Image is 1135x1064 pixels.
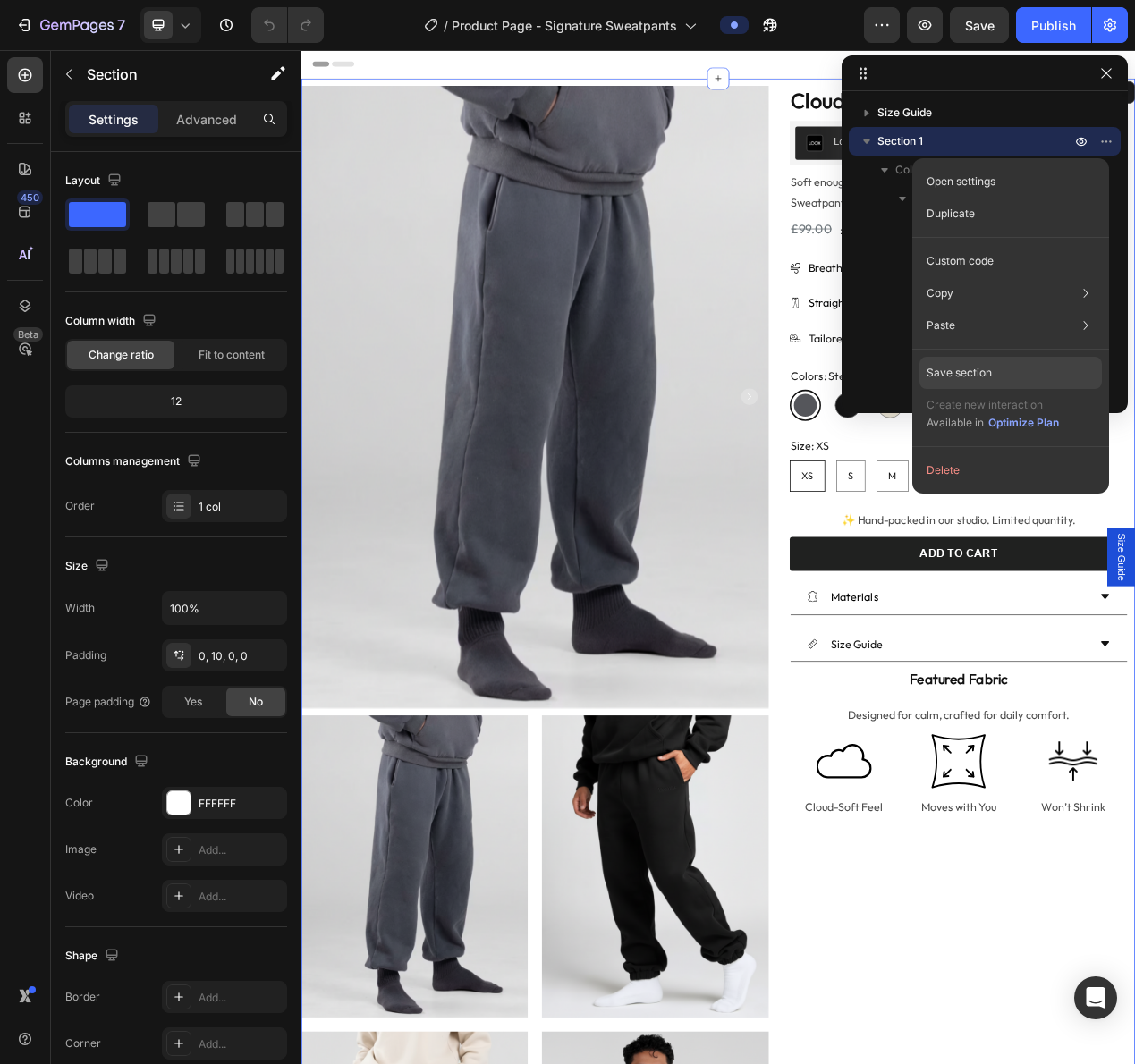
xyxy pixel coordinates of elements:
[65,647,106,663] div: Padding
[958,880,1029,951] img: gempages_544237968403989570-9b03b8ca-2e0a-4ef7-b49e-9bb8d88ea0d8.png
[249,694,263,710] span: No
[7,7,133,43] button: 7
[924,540,940,556] span: 2X
[199,990,283,1006] div: Add...
[631,592,1063,618] p: ✨ Hand-packed in our studio. Limited quantity.
[65,1035,101,1051] div: Corner
[629,218,685,242] div: £99.00
[686,109,800,128] div: Loox - Rating widget
[927,173,995,190] p: Open settings
[919,454,1102,486] button: Delete
[65,750,152,774] div: Background
[199,499,283,515] div: 1 col
[199,648,283,664] div: 0, 10, 0, 0
[813,46,927,63] p: Create Theme Section
[1031,16,1076,35] div: Publish
[653,359,877,384] p: Tailored comfort in every size
[87,63,233,85] p: Section
[65,795,93,811] div: Color
[65,450,205,474] div: Columns management
[1074,976,1117,1019] div: Open Intercom Messenger
[65,841,97,857] div: Image
[629,499,682,521] legend: Size: XS
[444,16,448,35] span: /
[176,110,237,129] p: Advanced
[927,365,992,381] p: Save section
[988,415,1059,431] div: Optimize Plan
[950,7,1009,43] button: Save
[783,798,910,821] strong: Featured Fabric
[796,639,896,658] div: Add to cart
[877,132,923,150] span: Section 1
[778,962,915,988] p: Moves with You
[251,7,324,43] div: Undo/Redo
[65,989,100,1005] div: Border
[1046,622,1064,683] span: Size Guide
[199,1036,283,1052] div: Add...
[65,169,125,193] div: Layout
[199,889,283,905] div: Add...
[65,888,94,904] div: Video
[644,540,659,556] span: XS
[65,498,95,514] div: Order
[650,109,672,131] img: loox.png
[566,435,588,457] button: Carousel Next Arrow
[927,317,955,334] p: Paste
[199,796,283,812] div: FFFFFF
[987,414,1060,432] button: Optimize Plan
[199,842,283,858] div: Add...
[756,540,767,556] span: M
[65,309,160,334] div: Column width
[663,880,734,951] img: gempages_544237968403989570-966b8f11-f483-41b8-8529-b74984155ace.svg
[877,104,932,122] span: Size Guide
[692,218,750,244] div: £39.00
[65,600,95,616] div: Width
[927,206,975,222] p: Duplicate
[939,44,1018,65] button: AI Content
[682,695,743,713] span: Materials
[163,592,286,624] input: Auto
[89,110,139,129] p: Settings
[863,540,879,556] span: XL
[69,389,284,414] div: 12
[653,317,877,334] span: Straight-fit jogger with elastic cuffs
[629,627,1065,671] button: Add to cart
[301,50,1135,1064] iframe: To enrich screen reader interactions, please activate Accessibility in Grammarly extension settings
[985,540,1001,556] span: 3X
[927,416,984,429] span: Available in
[65,944,123,968] div: Shape
[758,218,828,242] pre: 60% OFF
[89,347,154,363] span: Change ratio
[629,409,748,431] legend: Colors: Steel Grey
[117,14,125,36] p: 7
[811,540,818,556] span: L
[965,18,995,33] span: Save
[184,694,202,710] span: Yes
[1016,7,1091,43] button: Publish
[452,16,677,35] span: Product Page - Signature Sweatpants
[629,46,1065,84] h1: Cloud Sweatpants
[631,962,767,988] p: Cloud-Soft Feel
[727,46,780,63] div: Section 1
[631,157,1063,209] p: Soft enough to lounge. Clean enough to wear out. The Cloud Sweatpant is comfort without compromise.
[927,396,1060,414] p: Create new interaction
[65,554,113,578] div: Size
[682,752,749,778] p: Size Guide
[636,98,815,141] button: Loox - Rating widget
[13,327,43,342] div: Beta
[895,161,935,179] span: Column
[927,253,994,269] p: Custom code
[631,843,1063,869] p: Designed for calm, crafted for daily comfort.
[65,694,152,710] div: Page padding
[810,880,882,951] img: gempages_544237968403989570-3cd59063-95f8-4e12-9bc9-e69010fba541.svg
[653,267,877,293] p: Breathable warmth
[704,540,711,556] span: S
[199,347,265,363] span: Fit to content
[927,285,953,301] p: Copy
[926,962,1063,988] p: Won’t Shrink
[17,190,43,205] div: 450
